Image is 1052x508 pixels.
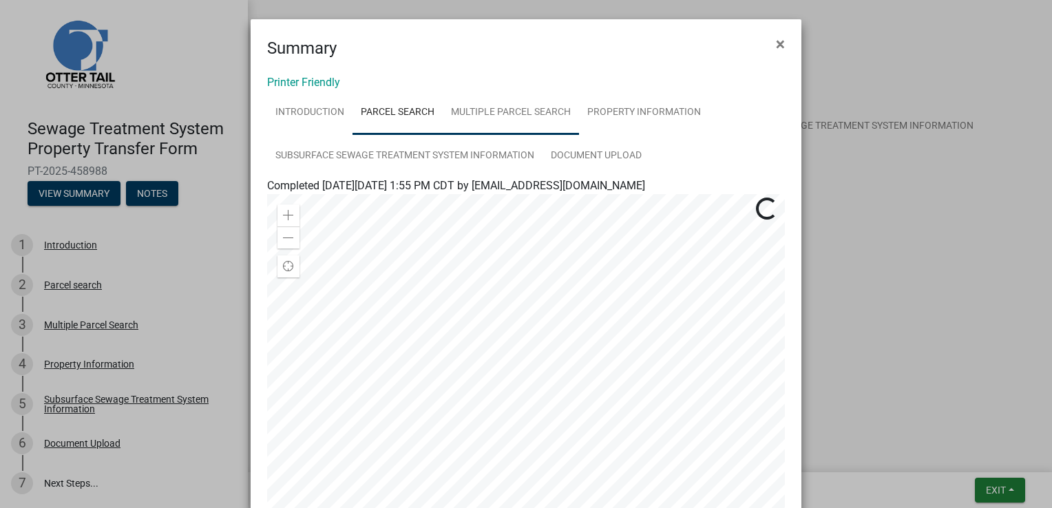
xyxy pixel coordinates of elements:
[353,91,443,135] a: Parcel search
[267,76,340,89] a: Printer Friendly
[267,91,353,135] a: Introduction
[776,34,785,54] span: ×
[277,255,299,277] div: Find my location
[267,179,645,192] span: Completed [DATE][DATE] 1:55 PM CDT by [EMAIL_ADDRESS][DOMAIN_NAME]
[443,91,579,135] a: Multiple Parcel Search
[765,25,796,63] button: Close
[579,91,709,135] a: Property Information
[277,226,299,248] div: Zoom out
[267,36,337,61] h4: Summary
[267,134,543,178] a: Subsurface Sewage Treatment System Information
[543,134,650,178] a: Document Upload
[277,204,299,226] div: Zoom in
